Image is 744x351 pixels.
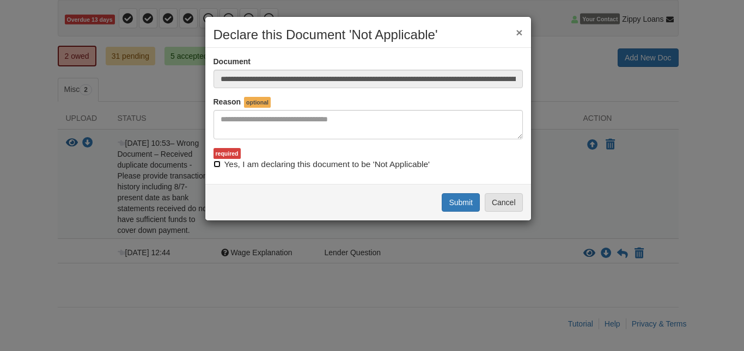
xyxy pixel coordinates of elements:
[214,28,523,42] h2: Declare this Document 'Not Applicable'
[516,27,522,38] button: ×
[214,56,251,67] label: Document
[485,193,523,212] button: Cancel
[214,70,523,88] input: Doc Name
[214,158,430,170] label: Yes, I am declaring this document to be 'Not Applicable'
[214,110,523,139] textarea: Reasons Why
[214,161,221,168] input: Yes, I am declaring this document to be 'Not Applicable'
[442,193,480,212] button: Submit
[214,96,241,107] label: Reason
[214,148,241,159] div: required
[244,97,271,108] span: optional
